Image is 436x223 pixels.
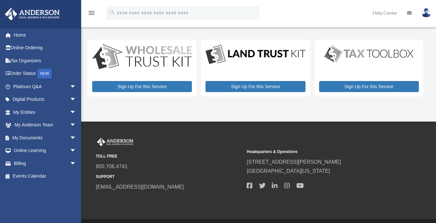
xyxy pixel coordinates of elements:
[96,164,128,169] a: 800.706.4741
[5,54,86,67] a: Tax Organizers
[70,119,83,132] span: arrow_drop_down
[96,138,135,146] img: Anderson Advisors Platinum Portal
[247,159,341,165] a: [STREET_ADDRESS][PERSON_NAME]
[5,41,86,54] a: Online Ordering
[5,170,86,183] a: Events Calendar
[70,93,83,106] span: arrow_drop_down
[5,67,86,80] a: Order StatusNEW
[70,131,83,145] span: arrow_drop_down
[88,11,95,17] a: menu
[5,106,86,119] a: My Entitiesarrow_drop_down
[3,8,62,20] img: Anderson Advisors Platinum Portal
[247,148,393,155] small: Headquarters & Operations
[88,9,95,17] i: menu
[92,81,192,92] a: Sign Up For this Service
[96,153,242,160] small: TOLL FREE
[421,8,431,18] img: User Pic
[92,44,192,70] img: WS-Trust-Kit-lgo-1.jpg
[5,29,86,41] a: Home
[96,184,184,190] a: [EMAIL_ADDRESS][DOMAIN_NAME]
[70,106,83,119] span: arrow_drop_down
[5,157,86,170] a: Billingarrow_drop_down
[5,80,86,93] a: Platinum Q&Aarrow_drop_down
[319,81,419,92] a: Sign Up For this Service
[96,173,242,180] small: SUPPORT
[70,144,83,158] span: arrow_drop_down
[70,80,83,93] span: arrow_drop_down
[206,81,305,92] a: Sign Up For this Service
[70,157,83,170] span: arrow_drop_down
[5,93,83,106] a: Digital Productsarrow_drop_down
[5,131,86,144] a: My Documentsarrow_drop_down
[5,144,86,157] a: Online Learningarrow_drop_down
[319,44,419,64] img: taxtoolbox_new-1.webp
[247,168,330,174] a: [GEOGRAPHIC_DATA][US_STATE]
[108,9,116,16] i: search
[5,119,86,132] a: My Anderson Teamarrow_drop_down
[206,44,305,65] img: LandTrust_lgo-1.jpg
[37,69,52,78] div: NEW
